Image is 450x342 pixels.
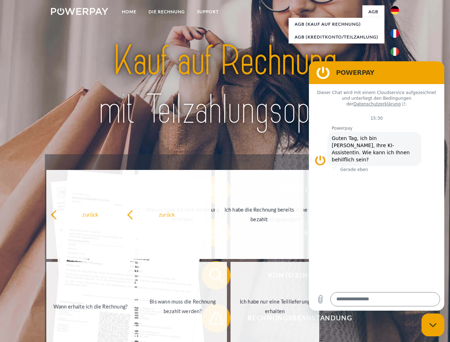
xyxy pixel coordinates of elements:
[127,209,207,219] div: zurück
[68,34,382,136] img: title-powerpay_de.svg
[51,209,131,219] div: zurück
[362,5,384,18] a: agb
[289,31,384,43] a: AGB (Kreditkonto/Teilzahlung)
[51,301,131,311] div: Wann erhalte ich die Rechnung?
[219,205,299,224] div: Ich habe die Rechnung bereits bezahlt
[191,5,225,18] a: SUPPORT
[235,297,315,316] div: Ich habe nur eine Teillieferung erhalten
[309,61,444,311] iframe: Messaging-Fenster
[116,5,143,18] a: Home
[51,8,108,15] img: logo-powerpay-white.svg
[143,5,191,18] a: DIE RECHNUNG
[289,18,384,31] a: AGB (Kauf auf Rechnung)
[421,313,444,336] iframe: Schaltfläche zum Öffnen des Messaging-Fensters; Konversation läuft
[143,297,223,316] div: Bis wann muss die Rechnung bezahlt werden?
[390,6,399,15] img: de
[390,47,399,56] img: it
[390,29,399,38] img: fr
